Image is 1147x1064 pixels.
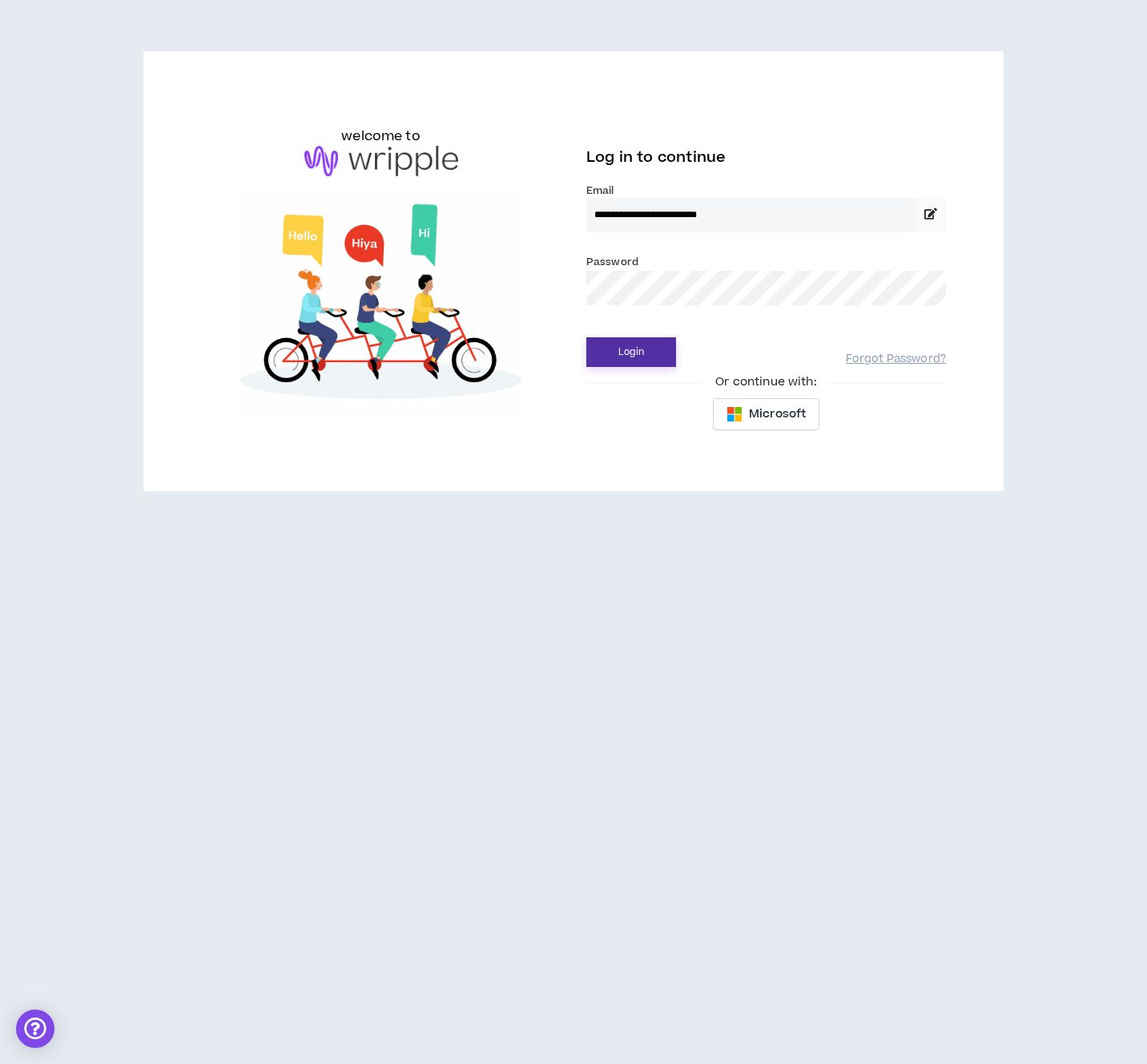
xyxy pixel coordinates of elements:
span: Microsoft [749,405,806,423]
h6: welcome to [341,127,421,146]
div: Open Intercom Messenger [16,1010,54,1048]
label: Password [586,255,638,269]
a: Forgot Password? [846,352,946,367]
button: Microsoft [713,398,819,430]
label: Email [586,183,946,198]
img: logo-brand.png [304,146,458,176]
img: Welcome to Wripple [201,192,561,416]
span: Or continue with: [704,373,827,391]
button: Login [586,337,676,367]
span: Log in to continue [586,147,726,167]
